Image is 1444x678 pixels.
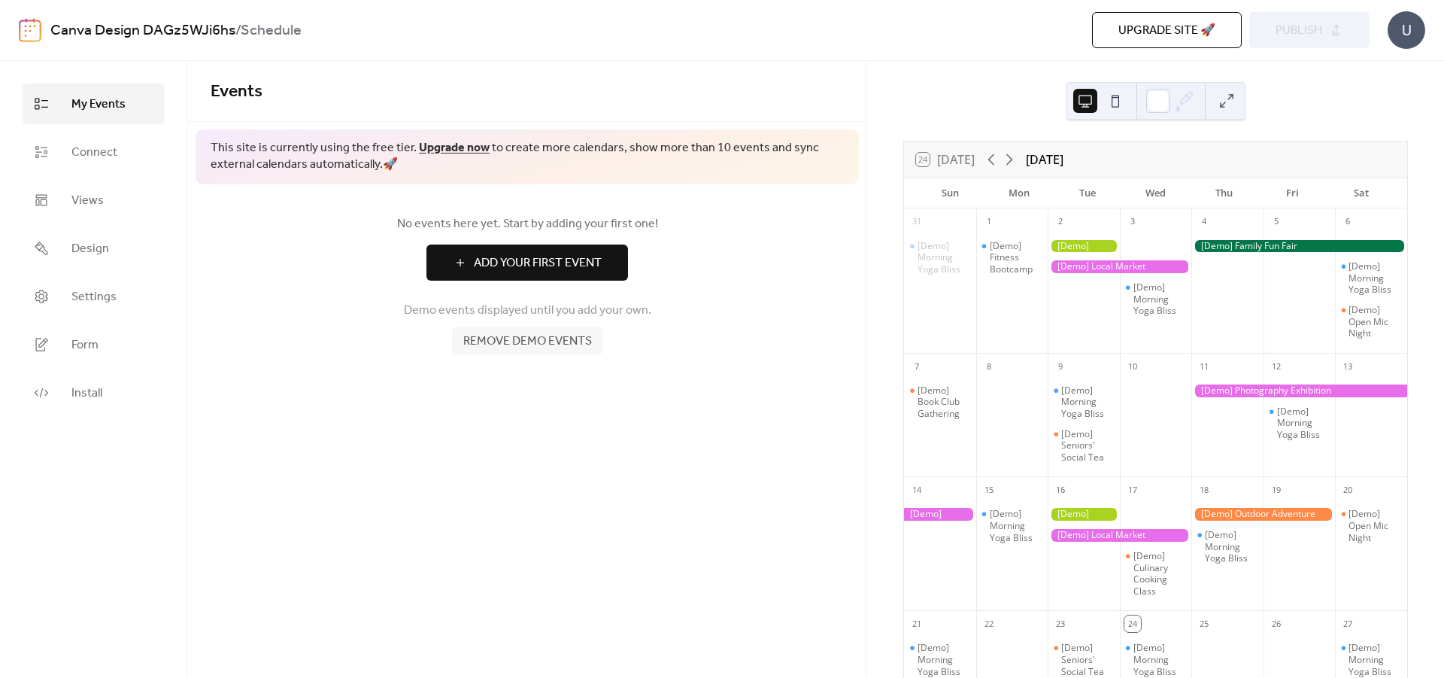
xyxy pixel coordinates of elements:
div: [Demo] Open Mic Night [1335,304,1407,339]
div: [Demo] Seniors' Social Tea [1061,428,1114,464]
span: Remove demo events [463,333,592,351]
div: [Demo] Seniors' Social Tea [1061,642,1114,677]
div: Thu [1190,178,1258,208]
div: [DATE] [1026,150,1063,169]
div: Wed [1121,178,1190,208]
div: [Demo] Gardening Workshop [1048,240,1120,253]
div: [Demo] Fitness Bootcamp [976,240,1048,275]
div: [Demo] Morning Yoga Bliss [976,508,1048,543]
div: [Demo] Morning Yoga Bliss [1120,281,1192,317]
span: Form [71,336,99,354]
div: Sun [916,178,984,208]
div: Sat [1327,178,1395,208]
span: My Events [71,96,126,114]
span: Install [71,385,102,403]
div: [Demo] Open Mic Night [1348,508,1401,543]
button: Add Your First Event [426,245,628,281]
div: 17 [1124,482,1141,498]
span: No events here yet. Start by adding your first one! [211,215,844,233]
div: 26 [1268,616,1285,632]
div: [Demo] Morning Yoga Bliss [1348,260,1401,296]
div: [Demo] Open Mic Night [1335,508,1407,543]
div: [Demo] Seniors' Social Tea [1048,642,1120,677]
a: Canva Design DAGz5WJi6hs [50,17,235,45]
span: Settings [71,288,117,306]
div: Fri [1258,178,1327,208]
div: 15 [981,482,997,498]
div: 13 [1339,358,1356,375]
a: Design [23,228,165,269]
div: [Demo] Outdoor Adventure Day [1191,508,1335,521]
div: [Demo] Morning Yoga Bliss [1120,642,1192,677]
a: Upgrade now [419,136,490,160]
div: 7 [909,358,925,375]
div: [Demo] Morning Yoga Bliss [1263,406,1336,441]
div: [Demo] Morning Yoga Bliss [1191,529,1263,564]
span: Views [71,192,104,210]
div: [Demo] Open Mic Night [1348,304,1401,339]
div: [Demo] Morning Yoga Bliss [1205,529,1257,564]
div: [Demo] Book Club Gathering [904,385,976,420]
div: [Demo] Photography Exhibition [1191,385,1407,397]
div: [Demo] Photography Exhibition [904,508,976,521]
div: 9 [1052,358,1069,375]
div: [Demo] Gardening Workshop [1048,508,1120,521]
div: 16 [1052,482,1069,498]
span: Design [71,240,109,258]
div: 21 [909,616,925,632]
span: This site is currently using the free tier. to create more calendars, show more than 10 events an... [211,140,844,174]
span: Upgrade site 🚀 [1118,22,1215,40]
div: [Demo] Morning Yoga Bliss [1133,642,1186,677]
div: [Demo] Morning Yoga Bliss [1335,642,1407,677]
div: [Demo] Morning Yoga Bliss [1133,281,1186,317]
div: 5 [1268,214,1285,230]
button: Upgrade site 🚀 [1092,12,1242,48]
a: My Events [23,84,165,124]
a: Form [23,324,165,365]
div: [Demo] Local Market [1048,529,1191,542]
div: 14 [909,482,925,498]
a: Connect [23,132,165,172]
div: 8 [981,358,997,375]
b: Schedule [241,17,302,45]
div: [Demo] Morning Yoga Bliss [1277,406,1330,441]
div: 2 [1052,214,1069,230]
div: [Demo] Culinary Cooking Class [1133,550,1186,597]
button: Remove demo events [452,327,603,354]
div: 12 [1268,358,1285,375]
div: Tue [1053,178,1121,208]
span: Demo events displayed until you add your own. [404,302,651,320]
span: Add Your First Event [474,254,602,272]
div: 6 [1339,214,1356,230]
span: Connect [71,144,117,162]
div: [Demo] Morning Yoga Bliss [1048,385,1120,420]
img: logo [19,18,41,42]
div: [Demo] Morning Yoga Bliss [918,642,970,677]
div: 19 [1268,482,1285,498]
div: Mon [984,178,1053,208]
div: [Demo] Seniors' Social Tea [1048,428,1120,464]
div: 1 [981,214,997,230]
div: 31 [909,214,925,230]
div: 25 [1196,616,1212,632]
div: 24 [1124,616,1141,632]
div: [Demo] Morning Yoga Bliss [1348,642,1401,677]
a: Add Your First Event [211,245,844,281]
div: [Demo] Morning Yoga Bliss [1061,385,1114,420]
div: 18 [1196,482,1212,498]
div: [Demo] Family Fun Fair [1191,240,1407,253]
div: 20 [1339,482,1356,498]
span: Events [211,75,262,108]
div: 27 [1339,616,1356,632]
a: Views [23,180,165,220]
div: [Demo] Morning Yoga Bliss [904,642,976,677]
div: 4 [1196,214,1212,230]
div: [Demo] Fitness Bootcamp [990,240,1042,275]
div: [Demo] Morning Yoga Bliss [918,240,970,275]
div: [Demo] Local Market [1048,260,1191,273]
div: [Demo] Book Club Gathering [918,385,970,420]
div: 10 [1124,358,1141,375]
div: [Demo] Culinary Cooking Class [1120,550,1192,597]
a: Install [23,372,165,413]
div: U [1388,11,1425,49]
